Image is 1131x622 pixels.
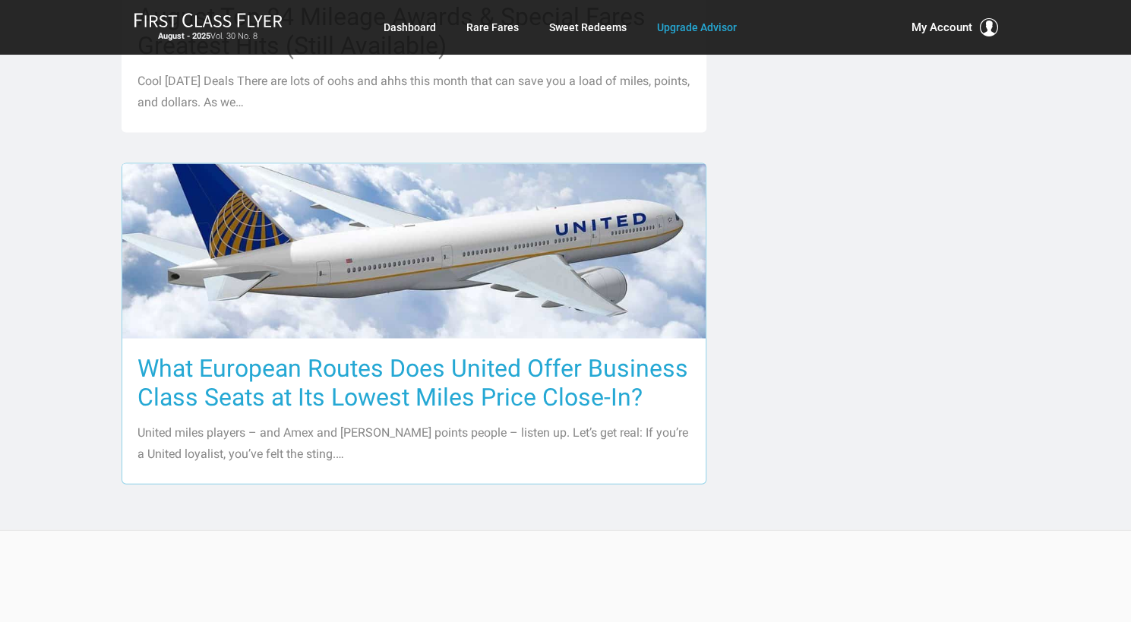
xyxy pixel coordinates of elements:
a: What European Routes Does United Offer Business Class Seats at Its Lowest Miles Price Close-In? U... [122,163,706,485]
h3: What European Routes Does United Offer Business Class Seats at Its Lowest Miles Price Close-In? [137,354,690,412]
a: Sweet Redeems [549,14,627,41]
img: First Class Flyer [134,12,283,28]
strong: August - 2025 [158,31,210,41]
a: Rare Fares [466,14,519,41]
a: Upgrade Advisor [657,14,737,41]
a: First Class FlyerAugust - 2025Vol. 30 No. 8 [134,12,283,43]
small: Vol. 30 No. 8 [134,31,283,42]
p: Cool [DATE] Deals There are lots of oohs and ahhs this month that can save you a load of miles, p... [137,71,690,113]
button: My Account [911,18,998,36]
p: United miles players – and Amex and [PERSON_NAME] points people – listen up. Let’s get real: If y... [137,422,690,465]
span: My Account [911,18,972,36]
a: Dashboard [384,14,436,41]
